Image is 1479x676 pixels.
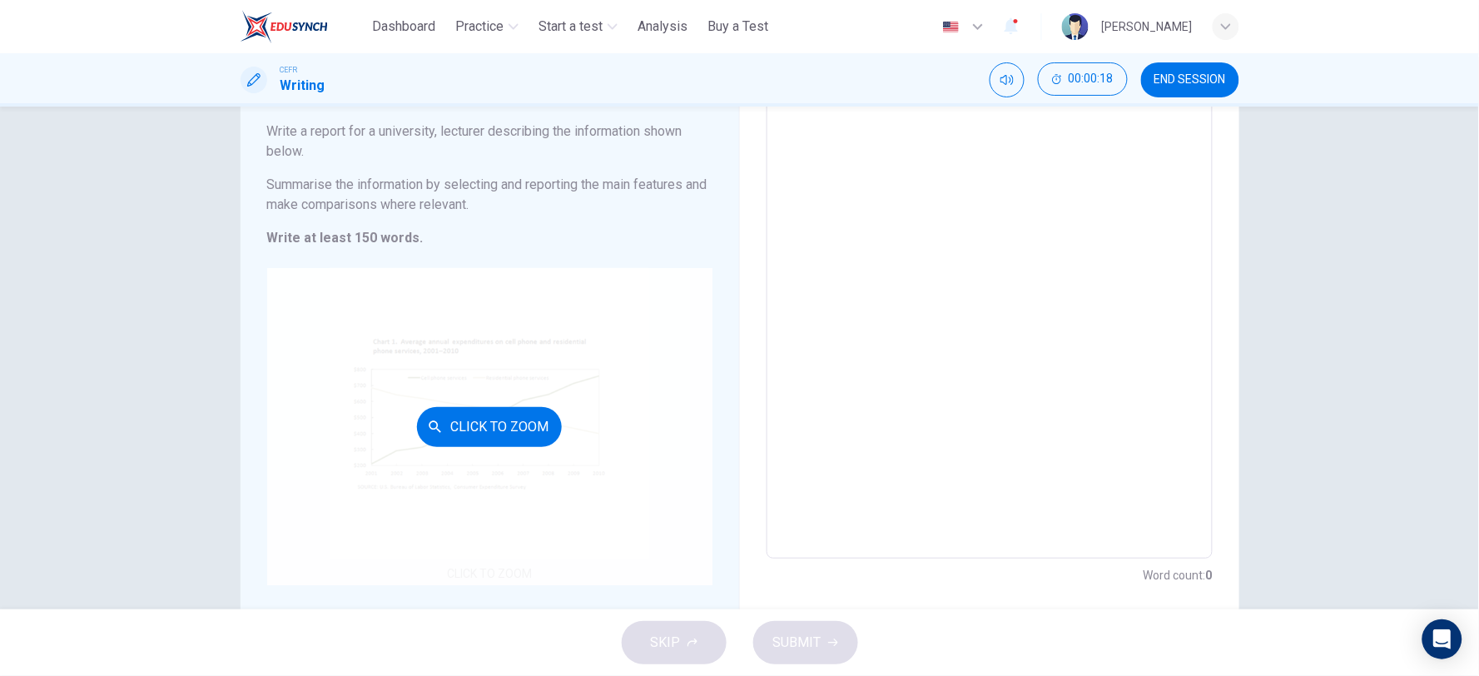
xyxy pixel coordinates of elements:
[941,21,961,33] img: en
[1144,565,1213,585] h6: Word count :
[267,175,712,215] h6: Summarise the information by selecting and reporting the main features and make comparisons where...
[990,62,1025,97] div: Mute
[241,10,366,43] a: ELTC logo
[365,12,442,42] button: Dashboard
[280,64,298,76] span: CEFR
[631,12,694,42] button: Analysis
[1069,72,1114,86] span: 00:00:18
[417,407,562,447] button: Click to Zoom
[1062,13,1089,40] img: Profile picture
[267,230,424,246] strong: Write at least 150 words.
[455,17,504,37] span: Practice
[701,12,775,42] button: Buy a Test
[1102,17,1193,37] div: [PERSON_NAME]
[1038,62,1128,96] button: 00:00:18
[638,17,687,37] span: Analysis
[372,17,435,37] span: Dashboard
[267,122,712,162] h6: Write a report for a university, lecturer describing the information shown below.
[449,12,525,42] button: Practice
[1141,62,1239,97] button: END SESSION
[241,10,328,43] img: ELTC logo
[707,17,768,37] span: Buy a Test
[1154,73,1226,87] span: END SESSION
[1206,569,1213,582] strong: 0
[1422,619,1462,659] div: Open Intercom Messenger
[280,76,325,96] h1: Writing
[538,17,603,37] span: Start a test
[532,12,624,42] button: Start a test
[1038,62,1128,97] div: Hide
